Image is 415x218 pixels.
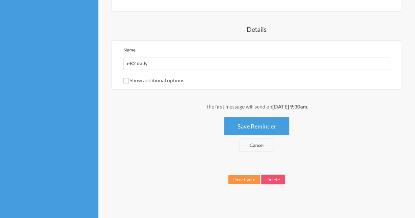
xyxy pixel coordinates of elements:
a: Cancel [239,138,274,151]
label: Show additional options [123,77,184,83]
button: Save Reminder [224,117,289,135]
label: Name [123,47,135,52]
strong: [DATE] 9:30am [272,103,307,109]
div: The first message will send on . [112,103,402,110]
input: We suggest a 2 to 4 word name [123,57,390,70]
input: Show additional options [123,78,129,83]
button: Delete [261,174,285,184]
button: Deactivate [228,175,260,184]
h4: Details [112,25,402,34]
